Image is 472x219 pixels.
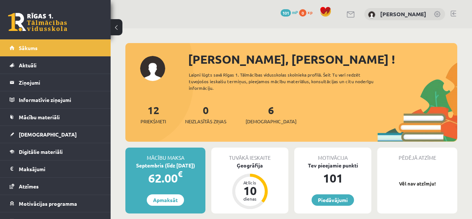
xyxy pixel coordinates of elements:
span: Motivācijas programma [19,200,77,207]
div: 10 [239,185,261,197]
a: 6[DEMOGRAPHIC_DATA] [246,103,296,125]
a: Atzīmes [10,178,101,195]
div: Tuvākā ieskaite [211,148,288,162]
div: Ģeogrāfija [211,162,288,169]
div: 62.00 [125,169,205,187]
a: 0Neizlasītās ziņas [185,103,226,125]
span: Digitālie materiāli [19,148,63,155]
div: [PERSON_NAME], [PERSON_NAME] ! [188,50,457,68]
img: Jegors Rogoļevs [368,11,375,18]
legend: Informatīvie ziņojumi [19,91,101,108]
a: [PERSON_NAME] [380,10,426,18]
div: Tev pieejamie punkti [294,162,371,169]
span: Priekšmeti [140,118,166,125]
a: Piedāvājumi [312,194,354,206]
div: dienas [239,197,261,201]
a: Ģeogrāfija Atlicis 10 dienas [211,162,288,210]
div: 101 [294,169,371,187]
span: Sākums [19,45,38,51]
span: 101 [281,9,291,17]
a: Apmaksāt [147,194,184,206]
a: Motivācijas programma [10,195,101,212]
a: 12Priekšmeti [140,103,166,125]
div: Motivācija [294,148,371,162]
div: Mācību maksa [125,148,205,162]
span: Aktuāli [19,62,37,68]
a: Ziņojumi [10,74,101,91]
legend: Maksājumi [19,160,101,177]
a: Aktuāli [10,57,101,74]
a: Informatīvie ziņojumi [10,91,101,108]
div: Pēdējā atzīme [377,148,457,162]
a: Sākums [10,39,101,56]
span: Mācību materiāli [19,114,60,120]
span: € [178,169,183,179]
a: Digitālie materiāli [10,143,101,160]
span: [DEMOGRAPHIC_DATA] [19,131,77,138]
a: Maksājumi [10,160,101,177]
span: mP [292,9,298,15]
div: Atlicis [239,180,261,185]
a: 0 xp [299,9,316,15]
div: Laipni lūgts savā Rīgas 1. Tālmācības vidusskolas skolnieka profilā. Šeit Tu vari redzēt tuvojošo... [189,71,388,91]
a: 101 mP [281,9,298,15]
span: [DEMOGRAPHIC_DATA] [246,118,296,125]
span: Neizlasītās ziņas [185,118,226,125]
a: [DEMOGRAPHIC_DATA] [10,126,101,143]
p: Vēl nav atzīmju! [381,180,454,187]
span: xp [308,9,312,15]
span: Atzīmes [19,183,39,190]
div: Septembris (līdz [DATE]) [125,162,205,169]
a: Rīgas 1. Tālmācības vidusskola [8,13,67,31]
a: Mācību materiāli [10,109,101,126]
legend: Ziņojumi [19,74,101,91]
span: 0 [299,9,306,17]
